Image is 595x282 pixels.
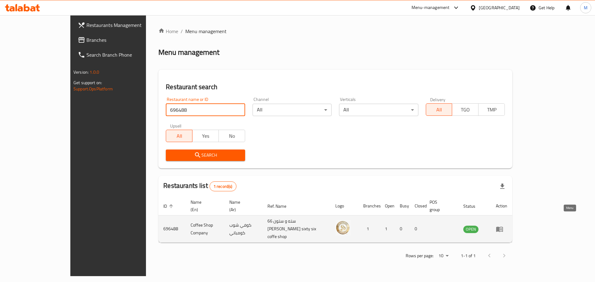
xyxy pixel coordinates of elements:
[461,252,476,260] p: 1-1 of 1
[73,68,89,76] span: Version:
[380,215,395,243] td: 1
[169,132,190,141] span: All
[584,4,588,11] span: M
[218,130,245,142] button: No
[171,151,240,159] span: Search
[163,181,236,191] h2: Restaurants list
[185,28,227,35] span: Menu management
[86,51,165,59] span: Search Branch Phone
[430,198,451,213] span: POS group
[358,215,380,243] td: 1
[170,124,182,128] label: Upsell
[158,215,186,243] td: 696488
[158,28,512,35] nav: breadcrumb
[73,47,170,62] a: Search Branch Phone
[406,252,434,260] p: Rows per page:
[192,130,219,142] button: Yes
[463,202,483,210] span: Status
[73,79,102,87] span: Get support on:
[229,198,255,213] span: Name (Ar)
[209,181,236,191] div: Total records count
[262,215,330,243] td: سته و ستون 66 [PERSON_NAME] sixty six coffe shop
[253,104,332,116] div: All
[430,97,446,102] label: Delivery
[395,215,410,243] td: 0
[158,197,512,243] table: enhanced table
[335,220,351,236] img: Coffee Shop Company
[166,130,192,142] button: All
[395,197,410,215] th: Busy
[426,103,452,116] button: All
[86,21,165,29] span: Restaurants Management
[429,105,450,114] span: All
[166,82,505,92] h2: Restaurant search
[191,198,217,213] span: Name (En)
[452,103,478,116] button: TGO
[330,197,358,215] th: Logo
[410,215,425,243] td: 0
[495,179,510,194] div: Export file
[410,197,425,215] th: Closed
[339,104,418,116] div: All
[186,215,224,243] td: Coffee Shop Company
[463,226,478,233] span: OPEN
[481,105,502,114] span: TMP
[455,105,476,114] span: TGO
[166,104,245,116] input: Search for restaurant name or ID..
[267,202,294,210] span: Ref. Name
[181,28,183,35] li: /
[224,215,262,243] td: كوفي شوب كومباني
[195,132,216,141] span: Yes
[380,197,395,215] th: Open
[73,33,170,47] a: Branches
[479,4,520,11] div: [GEOGRAPHIC_DATA]
[491,197,512,215] th: Action
[221,132,243,141] span: No
[166,150,245,161] button: Search
[73,18,170,33] a: Restaurants Management
[412,4,450,11] div: Menu-management
[73,85,113,93] a: Support.OpsPlatform
[163,202,175,210] span: ID
[478,103,505,116] button: TMP
[358,197,380,215] th: Branches
[436,251,451,261] div: Rows per page:
[86,36,165,44] span: Branches
[210,184,236,189] span: 1 record(s)
[90,68,99,76] span: 1.0.0
[158,47,219,57] h2: Menu management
